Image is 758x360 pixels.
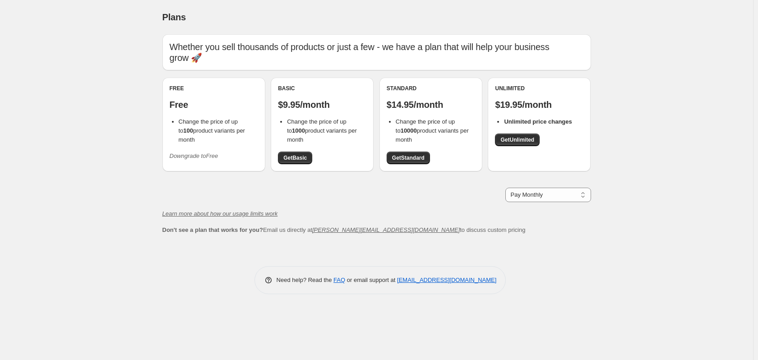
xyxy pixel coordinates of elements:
[183,127,193,134] b: 100
[292,127,305,134] b: 1000
[387,85,475,92] div: Standard
[170,85,258,92] div: Free
[162,226,526,233] span: Email us directly at to discuss custom pricing
[495,99,583,110] p: $19.95/month
[170,42,584,63] p: Whether you sell thousands of products or just a few - we have a plan that will help your busines...
[278,85,366,92] div: Basic
[396,118,469,143] span: Change the price of up to product variants per month
[170,99,258,110] p: Free
[277,277,334,283] span: Need help? Read the
[495,134,540,146] a: GetUnlimited
[333,277,345,283] a: FAQ
[312,226,460,233] a: [PERSON_NAME][EMAIL_ADDRESS][DOMAIN_NAME]
[162,226,263,233] b: Don't see a plan that works for you?
[397,277,496,283] a: [EMAIL_ADDRESS][DOMAIN_NAME]
[278,152,312,164] a: GetBasic
[278,99,366,110] p: $9.95/month
[179,118,245,143] span: Change the price of up to product variants per month
[504,118,572,125] b: Unlimited price changes
[401,127,417,134] b: 10000
[495,85,583,92] div: Unlimited
[287,118,357,143] span: Change the price of up to product variants per month
[164,149,224,163] button: Downgrade toFree
[162,210,278,217] a: Learn more about how our usage limits work
[392,154,425,162] span: Get Standard
[387,152,430,164] a: GetStandard
[387,99,475,110] p: $14.95/month
[283,154,307,162] span: Get Basic
[170,152,218,159] i: Downgrade to Free
[162,12,186,22] span: Plans
[500,136,534,143] span: Get Unlimited
[345,277,397,283] span: or email support at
